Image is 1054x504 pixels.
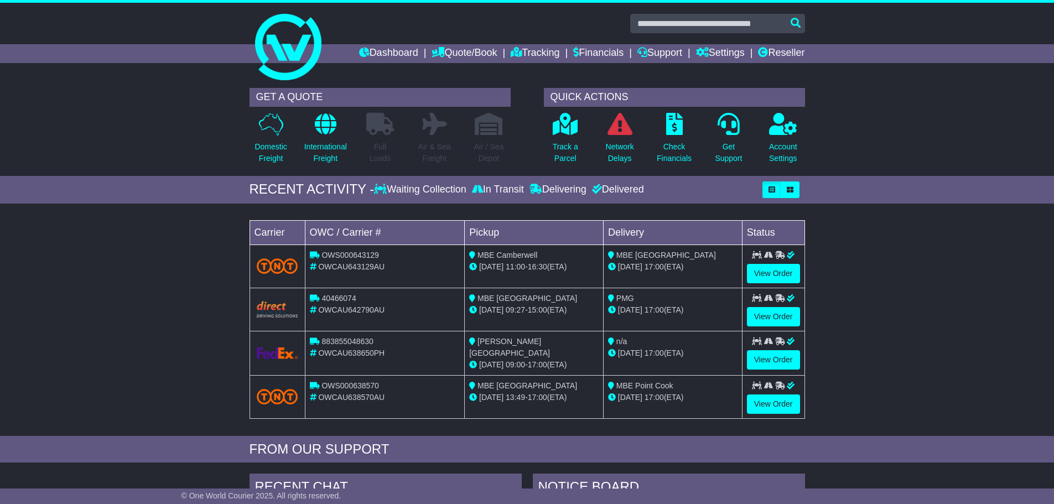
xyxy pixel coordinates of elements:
[696,44,745,63] a: Settings
[608,347,738,359] div: (ETA)
[528,305,547,314] span: 15:00
[255,141,287,164] p: Domestic Freight
[474,141,504,164] p: Air / Sea Depot
[605,141,634,164] p: Network Delays
[321,381,379,390] span: OWS000638570
[250,181,375,198] div: RECENT ACTIVITY -
[506,360,525,369] span: 09:00
[465,220,604,245] td: Pickup
[257,301,298,318] img: Direct.png
[506,262,525,271] span: 11:00
[747,264,800,283] a: View Order
[321,251,379,259] span: OWS000643129
[469,392,599,403] div: - (ETA)
[477,251,537,259] span: MBE Camberwell
[477,294,577,303] span: MBE [GEOGRAPHIC_DATA]
[254,112,287,170] a: DomesticFreight
[758,44,804,63] a: Reseller
[608,392,738,403] div: (ETA)
[769,141,797,164] p: Account Settings
[318,262,385,271] span: OWCAU643129AU
[552,112,579,170] a: Track aParcel
[321,337,373,346] span: 883855048630
[618,393,642,402] span: [DATE]
[608,304,738,316] div: (ETA)
[616,337,627,346] span: n/a
[747,394,800,414] a: View Order
[528,360,547,369] span: 17:00
[479,393,503,402] span: [DATE]
[715,141,742,164] p: Get Support
[469,359,599,371] div: - (ETA)
[511,44,559,63] a: Tracking
[318,393,385,402] span: OWCAU638570AU
[318,349,385,357] span: OWCAU638650PH
[657,141,692,164] p: Check Financials
[645,305,664,314] span: 17:00
[742,220,804,245] td: Status
[645,393,664,402] span: 17:00
[257,389,298,404] img: TNT_Domestic.png
[432,44,497,63] a: Quote/Book
[257,347,298,359] img: GetCarrierServiceLogo
[479,360,503,369] span: [DATE]
[618,262,642,271] span: [DATE]
[573,44,624,63] a: Financials
[506,305,525,314] span: 09:27
[553,141,578,164] p: Track a Parcel
[769,112,798,170] a: AccountSettings
[608,261,738,273] div: (ETA)
[469,184,527,196] div: In Transit
[479,305,503,314] span: [DATE]
[533,474,805,503] div: NOTICE BOARD
[469,261,599,273] div: - (ETA)
[418,141,451,164] p: Air & Sea Freight
[714,112,743,170] a: GetSupport
[305,220,465,245] td: OWC / Carrier #
[618,349,642,357] span: [DATE]
[479,262,503,271] span: [DATE]
[616,251,716,259] span: MBE [GEOGRAPHIC_DATA]
[616,294,634,303] span: PMG
[616,381,673,390] span: MBE Point Cook
[181,491,341,500] span: © One World Courier 2025. All rights reserved.
[637,44,682,63] a: Support
[304,112,347,170] a: InternationalFreight
[747,350,800,370] a: View Order
[528,262,547,271] span: 16:30
[477,381,577,390] span: MBE [GEOGRAPHIC_DATA]
[250,88,511,107] div: GET A QUOTE
[318,305,385,314] span: OWCAU642790AU
[374,184,469,196] div: Waiting Collection
[321,294,356,303] span: 40466074
[747,307,800,326] a: View Order
[304,141,347,164] p: International Freight
[359,44,418,63] a: Dashboard
[257,258,298,273] img: TNT_Domestic.png
[250,441,805,458] div: FROM OUR SUPPORT
[528,393,547,402] span: 17:00
[250,474,522,503] div: RECENT CHAT
[469,337,550,357] span: [PERSON_NAME][GEOGRAPHIC_DATA]
[618,305,642,314] span: [DATE]
[250,220,305,245] td: Carrier
[366,141,394,164] p: Full Loads
[544,88,805,107] div: QUICK ACTIONS
[645,262,664,271] span: 17:00
[589,184,644,196] div: Delivered
[645,349,664,357] span: 17:00
[603,220,742,245] td: Delivery
[469,304,599,316] div: - (ETA)
[506,393,525,402] span: 13:49
[656,112,692,170] a: CheckFinancials
[527,184,589,196] div: Delivering
[605,112,634,170] a: NetworkDelays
